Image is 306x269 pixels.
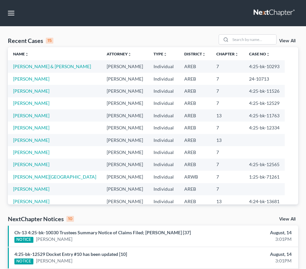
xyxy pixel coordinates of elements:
[179,109,211,122] td: AREB
[13,88,49,94] a: [PERSON_NAME]
[14,259,33,264] div: NOTICE
[204,236,292,242] div: 3:01PM
[211,183,244,195] td: 7
[184,51,206,56] a: Districtunfold_more
[148,159,179,171] td: Individual
[101,85,148,97] td: [PERSON_NAME]
[13,76,49,82] a: [PERSON_NAME]
[13,174,96,180] a: [PERSON_NAME][GEOGRAPHIC_DATA]
[25,52,29,56] i: unfold_more
[14,230,191,235] a: Ch-13 4:25-bk-10030 Trustees Summary Notice of Claims Filed; [PERSON_NAME] [37]
[66,216,74,222] div: 10
[148,109,179,122] td: Individual
[211,195,244,207] td: 13
[179,122,211,134] td: AREB
[101,146,148,158] td: [PERSON_NAME]
[36,258,72,264] a: [PERSON_NAME]
[148,195,179,207] td: Individual
[148,60,179,72] td: Individual
[13,199,49,204] a: [PERSON_NAME]
[148,134,179,146] td: Individual
[148,146,179,158] td: Individual
[101,183,148,195] td: [PERSON_NAME]
[13,125,49,130] a: [PERSON_NAME]
[13,100,49,106] a: [PERSON_NAME]
[101,109,148,122] td: [PERSON_NAME]
[148,73,179,85] td: Individual
[148,183,179,195] td: Individual
[244,97,285,109] td: 4:25-bk-12529
[179,146,211,158] td: AREB
[13,113,49,118] a: [PERSON_NAME]
[8,215,74,223] div: NextChapter Notices
[244,122,285,134] td: 4:25-bk-12334
[101,122,148,134] td: [PERSON_NAME]
[211,85,244,97] td: 7
[101,159,148,171] td: [PERSON_NAME]
[148,97,179,109] td: Individual
[211,171,244,183] td: 7
[179,73,211,85] td: AREB
[36,236,72,242] a: [PERSON_NAME]
[101,60,148,72] td: [PERSON_NAME]
[211,97,244,109] td: 7
[13,137,49,143] a: [PERSON_NAME]
[148,122,179,134] td: Individual
[179,97,211,109] td: AREB
[244,109,285,122] td: 4:25-bk-11763
[128,52,132,56] i: unfold_more
[14,237,33,243] div: NOTICE
[249,51,270,56] a: Case Nounfold_more
[179,85,211,97] td: AREB
[279,39,296,43] a: View All
[266,52,270,56] i: unfold_more
[211,60,244,72] td: 7
[244,85,285,97] td: 4:25-bk-11526
[13,149,49,155] a: [PERSON_NAME]
[204,258,292,264] div: 3:01PM
[244,195,285,207] td: 4:24-bk-13681
[211,109,244,122] td: 13
[101,195,148,207] td: [PERSON_NAME]
[8,37,53,45] div: Recent Cases
[148,171,179,183] td: Individual
[179,171,211,183] td: ARWB
[230,35,276,44] input: Search by name...
[13,64,91,69] a: [PERSON_NAME] & [PERSON_NAME]
[179,159,211,171] td: AREB
[216,51,239,56] a: Chapterunfold_more
[211,73,244,85] td: 7
[204,229,292,236] div: August, 14
[211,134,244,146] td: 13
[101,171,148,183] td: [PERSON_NAME]
[13,51,29,56] a: Nameunfold_more
[202,52,206,56] i: unfold_more
[244,73,285,85] td: 24-10713
[179,183,211,195] td: AREB
[179,134,211,146] td: AREB
[163,52,167,56] i: unfold_more
[148,85,179,97] td: Individual
[211,146,244,158] td: 7
[204,251,292,258] div: August, 14
[244,159,285,171] td: 4:25-bk-12565
[14,251,127,257] a: 4:25-bk-12529 Docket Entry #10 has been updated [10]
[13,162,49,167] a: [PERSON_NAME]
[235,52,239,56] i: unfold_more
[179,60,211,72] td: AREB
[279,217,296,221] a: View All
[101,73,148,85] td: [PERSON_NAME]
[244,171,285,183] td: 1:25-bk-71261
[46,38,53,44] div: 15
[153,51,167,56] a: Typeunfold_more
[107,51,132,56] a: Attorneyunfold_more
[244,60,285,72] td: 4:25-bk-10293
[211,122,244,134] td: 7
[101,134,148,146] td: [PERSON_NAME]
[179,195,211,207] td: AREB
[13,186,49,192] a: [PERSON_NAME]
[211,159,244,171] td: 7
[101,97,148,109] td: [PERSON_NAME]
